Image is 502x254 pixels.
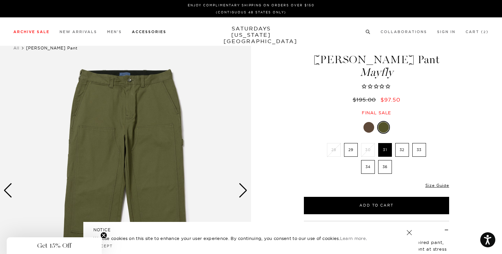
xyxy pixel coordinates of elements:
div: Get 15% OffClose teaser [7,237,102,254]
p: Enjoy Complimentary Shipping on Orders Over $150 [16,3,486,8]
a: Collaborations [381,30,427,34]
a: All [13,45,19,50]
span: Get 15% Off [37,242,71,250]
span: $97.50 [381,96,400,103]
a: Sign In [437,30,455,34]
div: Next slide [239,183,248,198]
span: Mayfly [303,67,450,78]
del: $195.00 [353,96,379,103]
label: 32 [395,143,409,157]
p: We use cookies on this site to enhance your user experience. By continuing, you consent to our us... [93,235,385,242]
a: New Arrivals [60,30,97,34]
label: 29 [344,143,358,157]
a: Accessories [132,30,166,34]
label: 33 [412,143,426,157]
span: [PERSON_NAME] Pant [26,45,78,50]
a: Cart (2) [466,30,489,34]
a: SATURDAYS[US_STATE][GEOGRAPHIC_DATA] [224,25,279,44]
a: Size Guide [425,183,449,188]
h1: [PERSON_NAME] Pant [303,54,450,78]
div: Final sale [303,110,450,116]
button: Add to Cart [304,197,449,214]
div: Previous slide [3,183,12,198]
span: Rated 0.0 out of 5 stars 0 reviews [303,83,450,90]
h5: NOTICE [93,227,409,233]
a: Archive Sale [13,30,50,34]
small: 2 [483,31,486,34]
a: Learn more [340,236,366,241]
a: Accept [93,244,113,248]
label: 31 [378,143,392,157]
label: 36 [378,160,392,174]
button: Close teaser [100,232,107,239]
label: 34 [361,160,375,174]
a: Men's [107,30,122,34]
p: (Contiguous 48 States Only) [16,10,486,15]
